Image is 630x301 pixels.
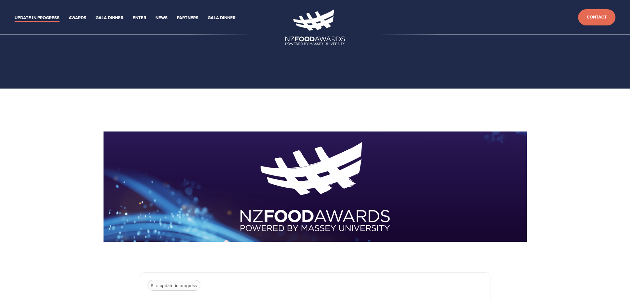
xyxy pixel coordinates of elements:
[69,14,86,22] a: Awards
[578,9,615,25] a: Contact
[155,14,168,22] a: News
[96,14,123,22] a: Gala Dinner
[133,14,146,22] a: Enter
[177,14,198,22] a: Partners
[147,280,200,291] p: Site update in progress
[208,14,235,22] a: Gala Dinner
[15,14,60,22] a: Update in Progress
